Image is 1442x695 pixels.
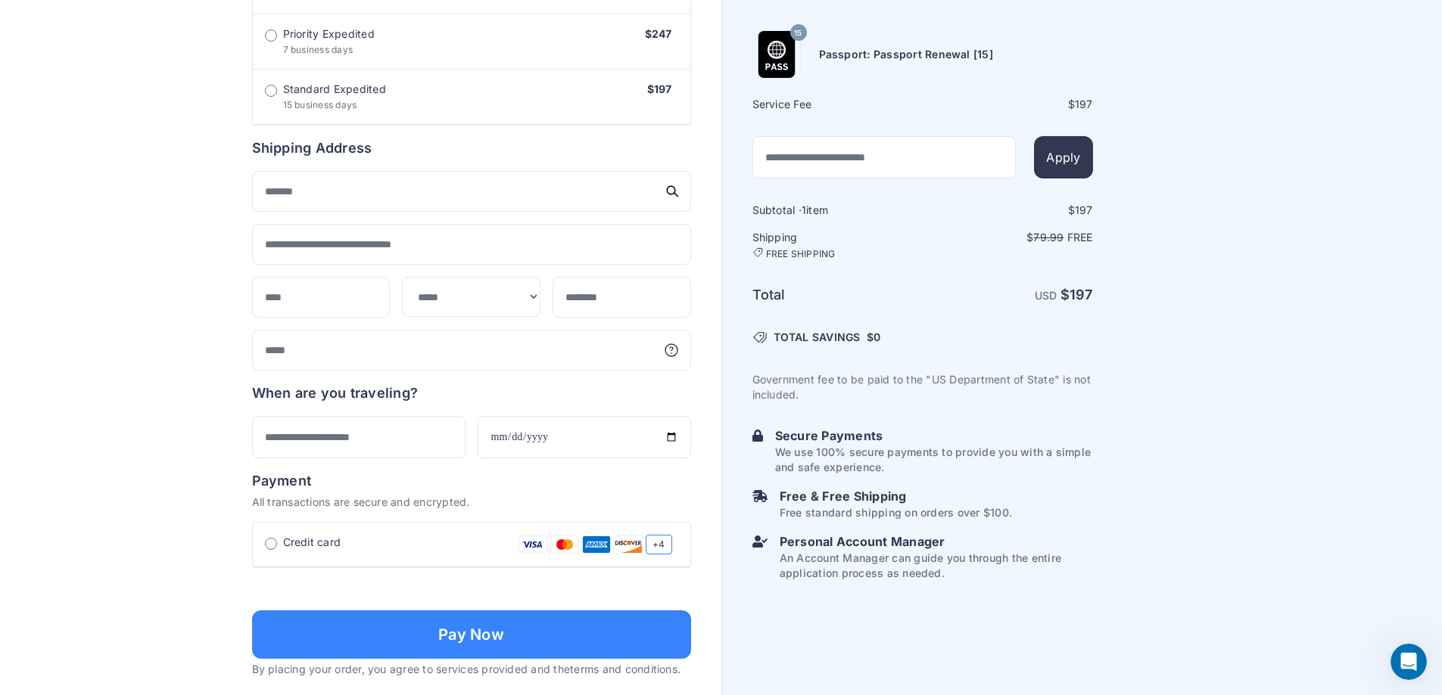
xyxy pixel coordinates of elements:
[752,230,921,260] h6: Shipping
[582,535,611,554] img: Amex
[1035,289,1057,302] span: USD
[752,284,921,306] h6: Total
[753,31,800,78] img: Product Name
[780,487,1012,505] h6: Free & Free Shipping
[1070,287,1093,303] span: 197
[794,23,802,42] span: 15
[614,535,643,554] img: Discover
[1075,98,1093,110] span: 197
[252,610,691,659] button: Pay Now
[867,330,881,345] span: $
[645,27,672,40] span: $247
[283,26,375,42] span: Priority Expedited
[752,372,1093,402] p: Government fee to be paid to the "US Department of State" is not included.
[924,97,1093,112] div: $
[1034,136,1092,178] button: Apply
[1075,203,1093,216] span: 197
[780,551,1093,581] p: An Account Manager can guide you through the entire application process as needed.
[766,248,836,260] span: FREE SHIPPING
[802,203,806,216] span: 1
[283,99,357,110] span: 15 business days
[752,97,921,112] h6: Service Fee
[283,82,386,97] span: Standard Expedited
[774,330,861,345] span: TOTAL SAVINGS
[780,505,1012,520] p: Free standard shipping on orders over $100.
[252,470,691,492] h6: Payment
[283,535,341,550] span: Credit card
[924,203,1093,218] div: $
[252,662,691,677] p: By placing your order, you agree to services provided and the .
[752,203,921,218] h6: Subtotal · item
[1033,231,1064,244] span: 79.99
[646,535,671,554] span: +4
[1067,231,1093,244] span: Free
[775,445,1093,475] p: We use 100% secure payments to provide you with a simple and safe experience.
[252,138,691,159] h6: Shipping Address
[252,383,419,404] h6: When are you traveling?
[819,47,993,62] h6: Passport: Passport Renewal [15]
[924,230,1093,245] p: $
[570,662,677,675] a: terms and conditions
[283,44,353,55] span: 7 business days
[647,82,672,95] span: $197
[519,535,547,554] img: Visa Card
[550,535,579,554] img: Mastercard
[252,495,691,510] p: All transactions are secure and encrypted.
[664,343,679,358] svg: More information
[1391,644,1427,680] iframe: Intercom live chat
[1060,287,1093,303] strong: $
[780,532,1093,551] h6: Personal Account Manager
[775,427,1093,445] h6: Secure Payments
[874,330,880,343] span: 0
